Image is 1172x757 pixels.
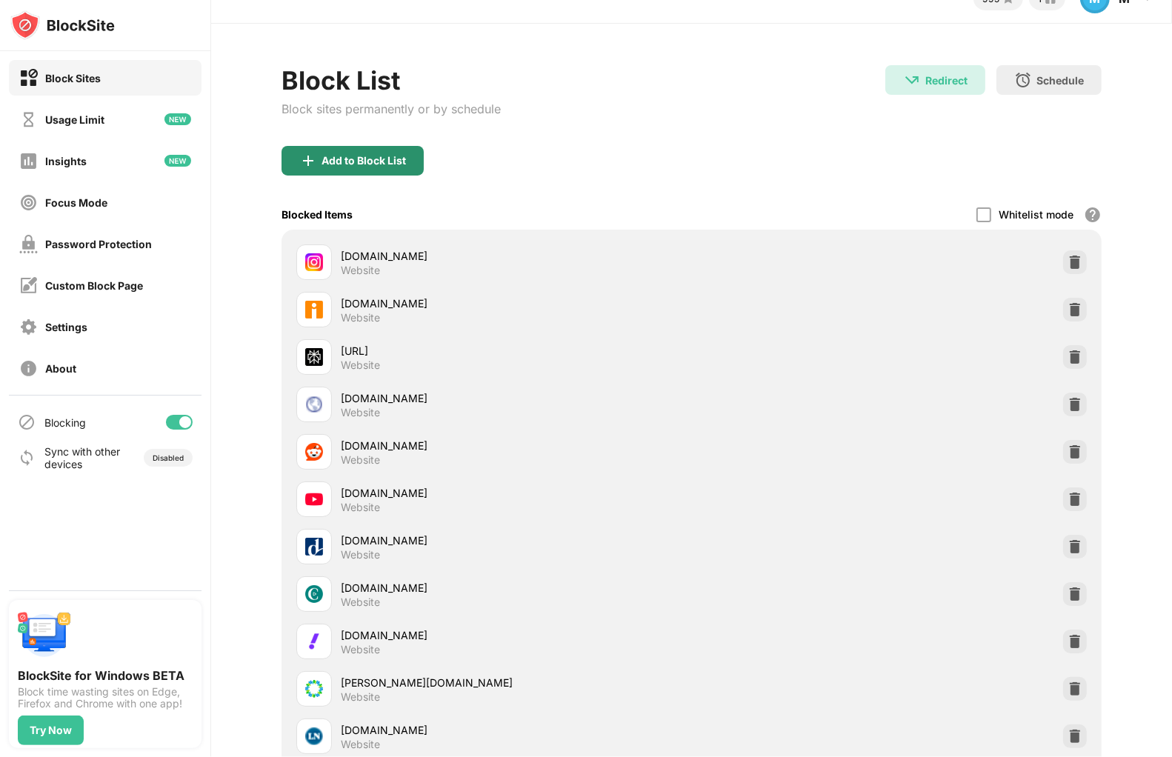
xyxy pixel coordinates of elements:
img: blocking-icon.svg [18,413,36,431]
div: Website [341,738,380,751]
img: favicons [305,253,323,271]
img: password-protection-off.svg [19,235,38,253]
div: Try Now [30,724,72,736]
img: push-desktop.svg [18,609,71,662]
div: Whitelist mode [999,208,1073,221]
img: new-icon.svg [164,155,191,167]
div: Website [341,359,380,372]
img: focus-off.svg [19,193,38,212]
img: customize-block-page-off.svg [19,276,38,295]
div: Schedule [1036,74,1084,87]
div: Website [341,643,380,656]
img: settings-off.svg [19,318,38,336]
div: [DOMAIN_NAME] [341,533,692,548]
div: [URL] [341,343,692,359]
img: favicons [305,680,323,698]
img: about-off.svg [19,359,38,378]
div: Add to Block List [322,155,406,167]
img: logo-blocksite.svg [10,10,115,40]
img: time-usage-off.svg [19,110,38,129]
div: Focus Mode [45,196,107,209]
div: Block time wasting sites on Edge, Firefox and Chrome with one app! [18,686,193,710]
div: Insights [45,155,87,167]
div: Block List [282,65,501,96]
div: Website [341,453,380,467]
div: Sync with other devices [44,445,121,470]
div: Blocked Items [282,208,353,221]
div: BlockSite for Windows BETA [18,668,193,683]
img: sync-icon.svg [18,449,36,467]
div: [DOMAIN_NAME] [341,390,692,406]
div: Usage Limit [45,113,104,126]
img: block-on.svg [19,69,38,87]
img: favicons [305,301,323,319]
img: favicons [305,490,323,508]
div: Disabled [153,453,184,462]
div: Redirect [925,74,968,87]
div: [DOMAIN_NAME] [341,580,692,596]
img: new-icon.svg [164,113,191,125]
div: Website [341,406,380,419]
div: [DOMAIN_NAME] [341,722,692,738]
div: Website [341,501,380,514]
img: favicons [305,727,323,745]
div: Blocking [44,416,86,429]
div: [DOMAIN_NAME] [341,296,692,311]
div: [DOMAIN_NAME] [341,438,692,453]
div: Website [341,548,380,561]
div: [DOMAIN_NAME] [341,485,692,501]
div: Block sites permanently or by schedule [282,101,501,116]
img: favicons [305,538,323,556]
img: favicons [305,585,323,603]
div: About [45,362,76,375]
div: Website [341,264,380,277]
img: favicons [305,396,323,413]
div: Website [341,311,380,324]
div: Password Protection [45,238,152,250]
div: Custom Block Page [45,279,143,292]
div: Website [341,596,380,609]
img: favicons [305,443,323,461]
img: insights-off.svg [19,152,38,170]
div: [DOMAIN_NAME] [341,248,692,264]
div: Block Sites [45,72,101,84]
div: [PERSON_NAME][DOMAIN_NAME] [341,675,692,690]
img: favicons [305,348,323,366]
img: favicons [305,633,323,650]
div: Settings [45,321,87,333]
div: Website [341,690,380,704]
div: [DOMAIN_NAME] [341,627,692,643]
